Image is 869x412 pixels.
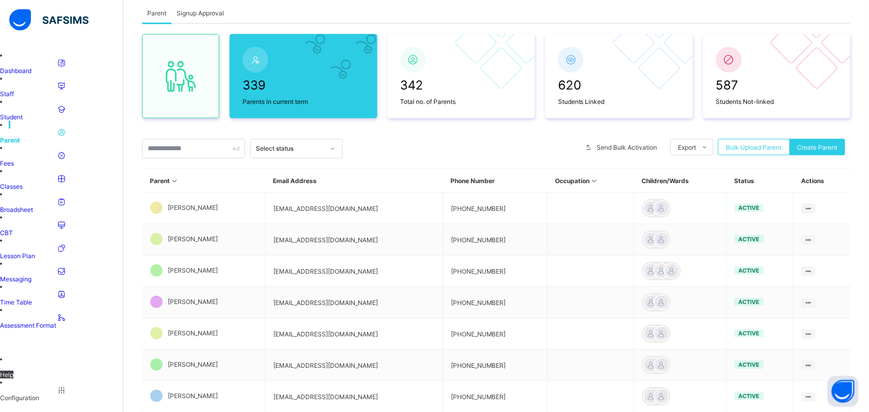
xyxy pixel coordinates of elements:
span: Signup Approval [177,9,224,17]
td: [EMAIL_ADDRESS][DOMAIN_NAME] [265,193,443,224]
td: [PHONE_NUMBER] [443,256,547,287]
th: Actions [793,169,850,193]
span: Bulk Upload Parent [726,144,782,151]
span: [PERSON_NAME] [168,361,218,368]
span: 620 [558,78,680,93]
td: [PHONE_NUMBER] [443,318,547,350]
span: active [739,267,760,274]
th: Occupation [548,169,634,193]
td: [EMAIL_ADDRESS][DOMAIN_NAME] [265,318,443,350]
td: [PHONE_NUMBER] [443,193,547,224]
td: [EMAIL_ADDRESS][DOMAIN_NAME] [265,224,443,256]
span: [PERSON_NAME] [168,329,218,337]
span: active [739,298,760,306]
span: [PERSON_NAME] [168,392,218,400]
span: 339 [242,78,364,93]
span: Students Not-linked [716,98,838,105]
td: [EMAIL_ADDRESS][DOMAIN_NAME] [265,287,443,318]
td: [EMAIL_ADDRESS][DOMAIN_NAME] [265,350,443,381]
td: [PHONE_NUMBER] [443,287,547,318]
th: Parent [143,169,266,193]
span: active [739,361,760,368]
span: [PERSON_NAME] [168,266,218,274]
span: Total no. of Parents [401,98,523,105]
span: Students Linked [558,98,680,105]
th: Email Address [265,169,443,193]
div: Select status [256,145,324,153]
span: [PERSON_NAME] [168,235,218,243]
th: Children/Wards [634,169,727,193]
button: Open asap [828,376,859,407]
td: [EMAIL_ADDRESS][DOMAIN_NAME] [265,256,443,287]
i: Sort in Ascending Order [170,177,179,185]
span: Export [679,144,697,151]
th: Phone Number [443,169,547,193]
span: 587 [716,78,838,93]
span: Parent [147,9,166,17]
span: Send Bulk Activation [597,144,657,151]
span: Create Parent [797,144,838,151]
span: active [739,392,760,400]
span: 342 [401,78,523,93]
td: [PHONE_NUMBER] [443,350,547,381]
span: active [739,330,760,337]
span: active [739,204,760,211]
span: Parents in current term [242,98,364,105]
span: [PERSON_NAME] [168,204,218,211]
th: Status [727,169,794,193]
img: safsims [9,9,89,31]
span: active [739,236,760,243]
td: [PHONE_NUMBER] [443,224,547,256]
span: [PERSON_NAME] [168,298,218,306]
i: Sort in Ascending Order [590,177,599,185]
